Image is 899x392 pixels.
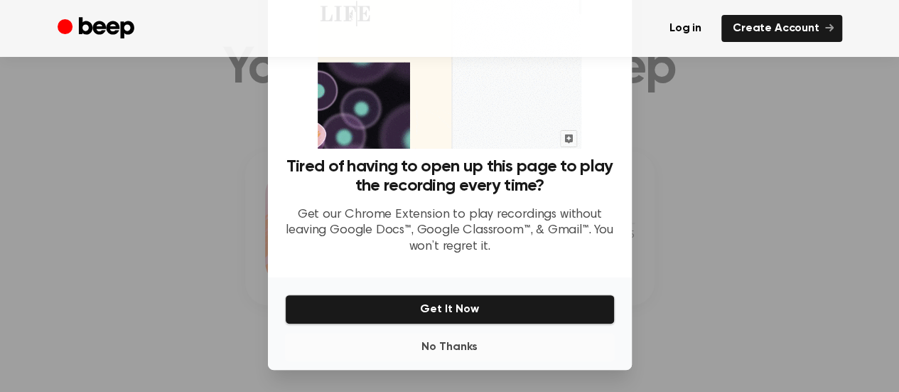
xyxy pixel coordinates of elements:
a: Create Account [721,15,842,42]
h3: Tired of having to open up this page to play the recording every time? [285,157,615,196]
p: Get our Chrome Extension to play recordings without leaving Google Docs™, Google Classroom™, & Gm... [285,207,615,255]
button: Get It Now [285,295,615,324]
a: Beep [58,15,138,43]
button: No Thanks [285,333,615,361]
a: Log in [658,15,713,42]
